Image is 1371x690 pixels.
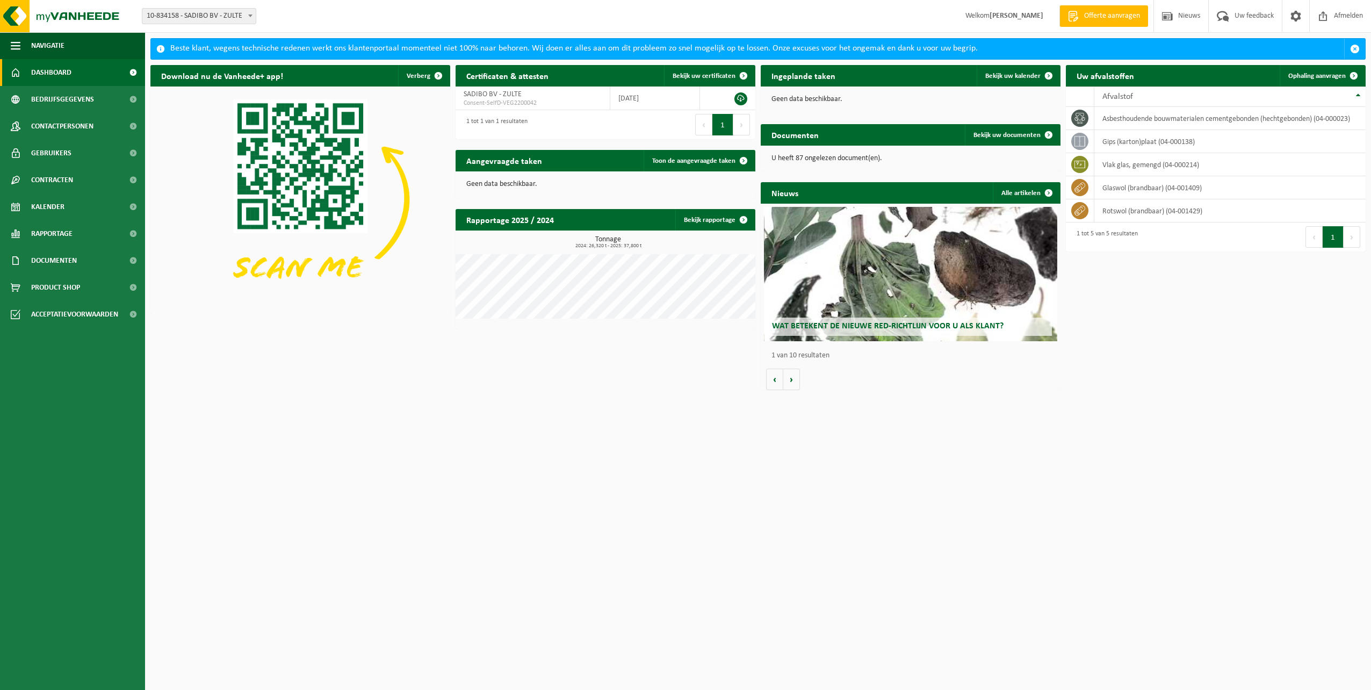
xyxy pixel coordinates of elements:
[772,322,1004,330] span: Wat betekent de nieuwe RED-richtlijn voor u als klant?
[31,86,94,113] span: Bedrijfsgegevens
[771,352,1055,360] p: 1 van 10 resultaten
[142,8,256,24] span: 10-834158 - SADIBO BV - ZULTE
[456,65,559,86] h2: Certificaten & attesten
[31,113,93,140] span: Contactpersonen
[644,150,754,171] a: Toon de aangevraagde taken
[464,99,602,107] span: Consent-SelfD-VEG2200042
[764,207,1058,341] a: Wat betekent de nieuwe RED-richtlijn voor u als klant?
[31,193,64,220] span: Kalender
[761,65,846,86] h2: Ingeplande taken
[456,150,553,171] h2: Aangevraagde taken
[993,182,1059,204] a: Alle artikelen
[712,114,733,135] button: 1
[150,65,294,86] h2: Download nu de Vanheede+ app!
[461,113,528,136] div: 1 tot 1 van 1 resultaten
[1288,73,1346,80] span: Ophaling aanvragen
[1323,226,1344,248] button: 1
[461,236,755,249] h3: Tonnage
[170,39,1344,59] div: Beste klant, wegens technische redenen werkt ons klantenportaal momenteel niet 100% naar behoren....
[31,274,80,301] span: Product Shop
[766,369,783,390] button: Vorige
[150,87,450,312] img: Download de VHEPlus App
[1102,92,1133,101] span: Afvalstof
[761,124,829,145] h2: Documenten
[1094,199,1366,222] td: rotswol (brandbaar) (04-001429)
[761,182,809,203] h2: Nieuws
[610,87,700,110] td: [DATE]
[1081,11,1143,21] span: Offerte aanvragen
[1066,65,1145,86] h2: Uw afvalstoffen
[664,65,754,87] a: Bekijk uw certificaten
[407,73,430,80] span: Verberg
[31,247,77,274] span: Documenten
[673,73,735,80] span: Bekijk uw certificaten
[142,9,256,24] span: 10-834158 - SADIBO BV - ZULTE
[1344,226,1360,248] button: Next
[456,209,565,230] h2: Rapportage 2025 / 2024
[31,140,71,167] span: Gebruikers
[675,209,754,231] a: Bekijk rapportage
[1094,130,1366,153] td: gips (karton)plaat (04-000138)
[464,90,522,98] span: SADIBO BV - ZULTE
[1305,226,1323,248] button: Previous
[1059,5,1148,27] a: Offerte aanvragen
[652,157,735,164] span: Toon de aangevraagde taken
[31,32,64,59] span: Navigatie
[31,301,118,328] span: Acceptatievoorwaarden
[783,369,800,390] button: Volgende
[466,181,745,188] p: Geen data beschikbaar.
[398,65,449,87] button: Verberg
[1071,225,1138,249] div: 1 tot 5 van 5 resultaten
[1094,153,1366,176] td: vlak glas, gemengd (04-000214)
[31,167,73,193] span: Contracten
[1094,107,1366,130] td: asbesthoudende bouwmaterialen cementgebonden (hechtgebonden) (04-000023)
[695,114,712,135] button: Previous
[965,124,1059,146] a: Bekijk uw documenten
[973,132,1041,139] span: Bekijk uw documenten
[1280,65,1365,87] a: Ophaling aanvragen
[771,96,1050,103] p: Geen data beschikbaar.
[990,12,1043,20] strong: [PERSON_NAME]
[771,155,1050,162] p: U heeft 87 ongelezen document(en).
[985,73,1041,80] span: Bekijk uw kalender
[1094,176,1366,199] td: glaswol (brandbaar) (04-001409)
[31,220,73,247] span: Rapportage
[977,65,1059,87] a: Bekijk uw kalender
[461,243,755,249] span: 2024: 26,320 t - 2025: 37,800 t
[31,59,71,86] span: Dashboard
[733,114,750,135] button: Next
